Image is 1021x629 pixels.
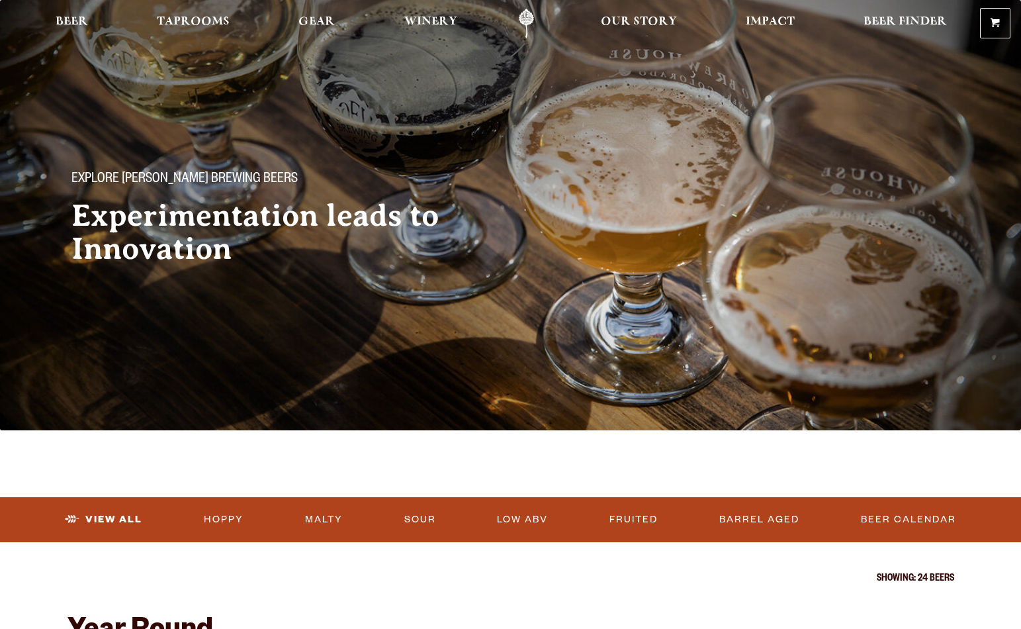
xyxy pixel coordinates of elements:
a: Sour [399,505,441,535]
span: Gear [298,17,335,27]
span: Explore [PERSON_NAME] Brewing Beers [71,171,298,189]
span: Winery [404,17,457,27]
a: Hoppy [199,505,249,535]
span: Taprooms [157,17,230,27]
span: Impact [746,17,795,27]
a: Beer [47,9,97,38]
a: Beer Finder [855,9,955,38]
a: Odell Home [502,9,551,38]
a: Our Story [592,9,686,38]
a: Barrel Aged [714,505,805,535]
a: Low ABV [492,505,553,535]
span: Our Story [601,17,677,27]
span: Beer Finder [864,17,947,27]
h2: Experimentation leads to Innovation [71,199,484,266]
a: Beer Calendar [856,505,961,535]
span: Beer [56,17,88,27]
p: Showing: 24 Beers [67,574,954,585]
a: Impact [737,9,803,38]
a: Winery [396,9,466,38]
a: Gear [290,9,343,38]
a: Taprooms [148,9,238,38]
a: View All [60,505,148,535]
a: Fruited [604,505,663,535]
a: Malty [300,505,348,535]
